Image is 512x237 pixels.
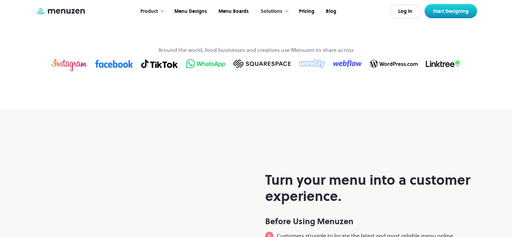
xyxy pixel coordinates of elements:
div: Product [134,1,168,22]
div: Solutions [254,1,293,22]
strong: Before Using Menuzen [265,216,353,227]
a: Start Designing [424,4,477,18]
a: Log In [389,5,421,18]
a: Menu Boards [212,1,254,22]
div: Product [140,8,158,15]
div: Solutions [261,8,282,15]
p: Around the world, food businesses and creatives use Menuzen to share across [158,46,354,54]
a: Pricing [293,1,319,22]
a: Blog [319,1,341,22]
a: Menu Designs [168,1,212,22]
h2: Turn your menu into a customer experience. [265,172,477,204]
